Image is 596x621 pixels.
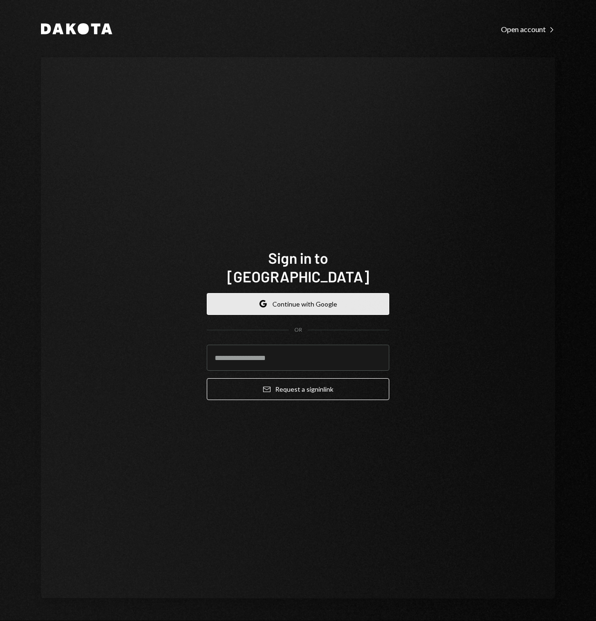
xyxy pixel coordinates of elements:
h1: Sign in to [GEOGRAPHIC_DATA] [207,248,389,286]
a: Open account [501,24,555,34]
div: OR [294,326,302,334]
button: Continue with Google [207,293,389,315]
button: Request a signinlink [207,378,389,400]
div: Open account [501,25,555,34]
